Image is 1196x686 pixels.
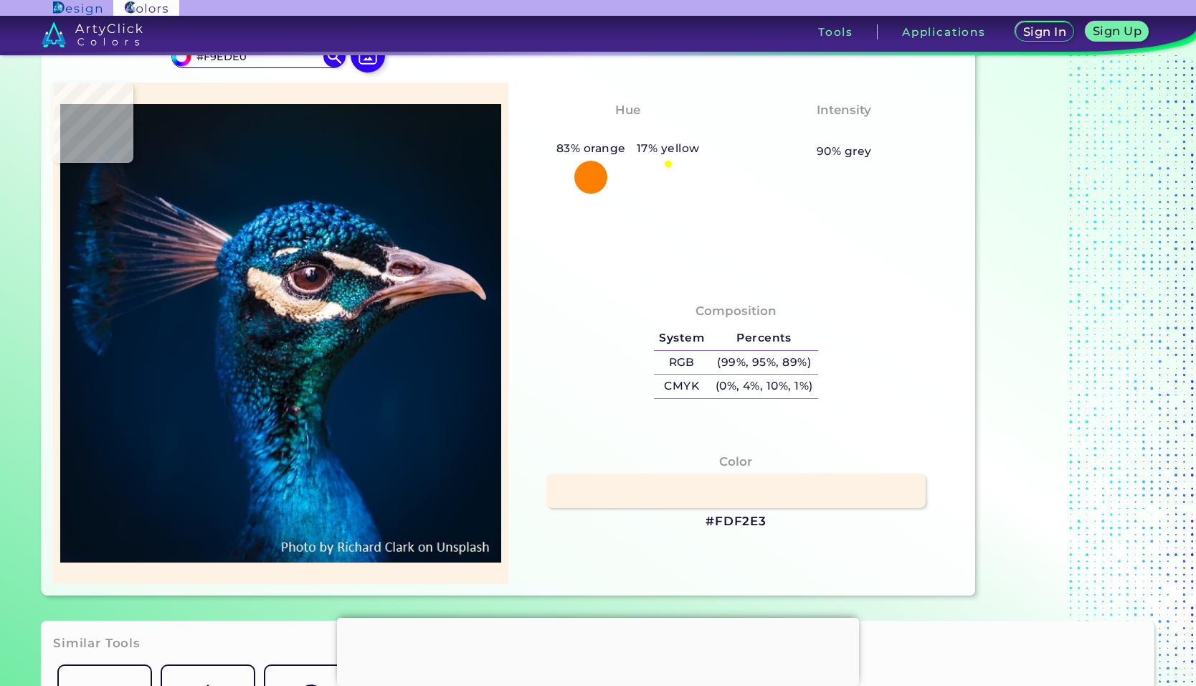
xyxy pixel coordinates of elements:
[337,618,859,682] iframe: Advertisement
[902,27,986,37] h3: Applications
[817,100,871,121] h4: Intensity
[794,123,895,140] h3: Almost None
[53,1,101,15] img: ArtyClick Design logo
[631,139,705,158] h5: 17% yellow
[654,351,710,375] h5: RGB
[817,142,872,161] h5: 90% grey
[1085,22,1149,42] a: Sign Up
[323,46,345,67] img: icon search
[1015,22,1075,42] a: Sign In
[42,22,143,47] img: logo_artyclick_colors_white.svg
[654,326,710,350] h5: System
[60,90,501,578] img: img_pavlin.jpg
[710,351,818,375] h5: (99%, 95%, 89%)
[551,139,631,158] h5: 83% orange
[654,375,710,398] h5: CMYK
[719,451,752,472] h4: Color
[710,375,818,398] h5: (0%, 4%, 10%, 1%)
[351,38,385,72] img: icon picture
[615,100,640,121] h4: Hue
[53,635,141,652] h3: Similar Tools
[710,326,818,350] h5: Percents
[1092,25,1142,37] h5: Sign Up
[191,47,325,66] input: type color..
[706,513,767,530] h3: #FDF2E3
[563,123,693,140] h3: Yellowish Orange
[696,301,777,321] h4: Composition
[1023,26,1067,38] h5: Sign In
[818,27,853,37] h3: Tools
